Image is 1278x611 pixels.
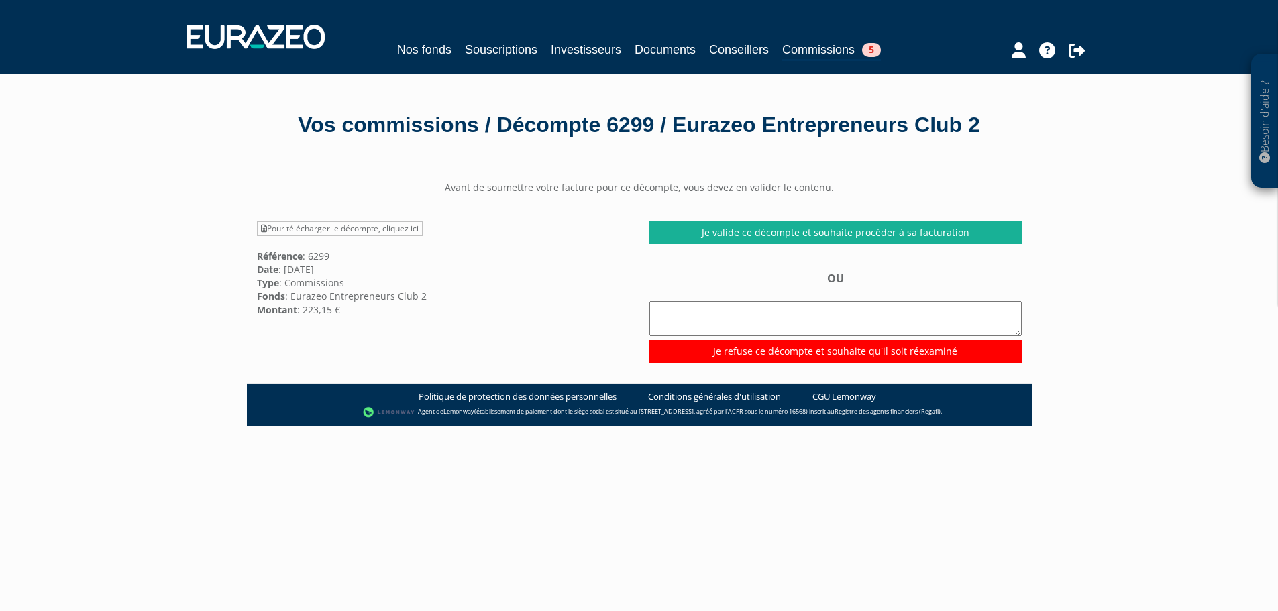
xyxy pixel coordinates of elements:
[782,40,881,61] a: Commissions5
[835,407,941,416] a: Registre des agents financiers (Regafi)
[257,303,297,316] strong: Montant
[1257,61,1273,182] p: Besoin d'aide ?
[397,40,451,59] a: Nos fonds
[247,181,1032,195] center: Avant de soumettre votre facture pour ce décompte, vous devez en valider le contenu.
[551,40,621,59] a: Investisseurs
[257,263,278,276] strong: Date
[862,43,881,57] span: 5
[257,290,285,302] strong: Fonds
[812,390,876,403] a: CGU Lemonway
[649,221,1022,244] a: Je valide ce décompte et souhaite procéder à sa facturation
[709,40,769,59] a: Conseillers
[257,110,1022,141] div: Vos commissions / Décompte 6299 / Eurazeo Entrepreneurs Club 2
[635,40,696,59] a: Documents
[257,221,423,236] a: Pour télécharger le décompte, cliquez ici
[443,407,474,416] a: Lemonway
[363,406,415,419] img: logo-lemonway.png
[419,390,617,403] a: Politique de protection des données personnelles
[649,271,1022,363] div: OU
[187,25,325,49] img: 1732889491-logotype_eurazeo_blanc_rvb.png
[465,40,537,59] a: Souscriptions
[257,276,279,289] strong: Type
[247,221,639,317] div: : 6299 : [DATE] : Commissions : Eurazeo Entrepreneurs Club 2 : 223,15 €
[260,406,1018,419] div: - Agent de (établissement de paiement dont le siège social est situé au [STREET_ADDRESS], agréé p...
[257,249,303,262] strong: Référence
[649,340,1022,363] input: Je refuse ce décompte et souhaite qu'il soit réexaminé
[648,390,781,403] a: Conditions générales d'utilisation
